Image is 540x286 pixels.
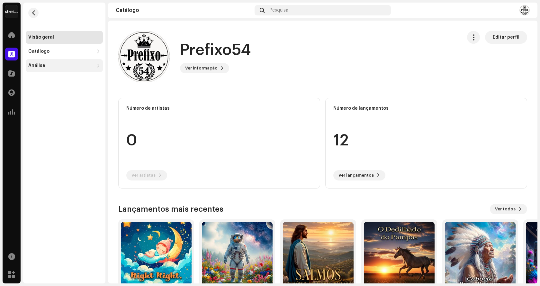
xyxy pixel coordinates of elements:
re-m-nav-dropdown: Catálogo [26,45,103,58]
span: Ver informação [185,62,218,75]
button: Ver informação [180,63,229,73]
span: Ver lançamentos [338,169,374,182]
re-m-nav-item: Visão geral [26,31,103,44]
re-o-card-data: Número de artistas [118,98,320,189]
button: Editar perfil [485,31,527,44]
h3: Lançamentos mais recentes [118,204,223,214]
button: Ver todos [490,204,527,214]
img: 408b884b-546b-4518-8448-1008f9c76b02 [5,5,18,18]
div: Número de lançamentos [333,106,519,111]
img: 01ba94b7-d7eb-4f3b-a45a-bdea2497e0a0 [118,31,170,82]
div: Análise [28,63,45,68]
span: Editar perfil [493,31,519,44]
div: Catálogo [116,8,252,13]
div: Visão geral [28,35,54,40]
button: Ver lançamentos [333,170,385,180]
div: Catálogo [28,49,50,54]
span: Pesquisa [270,8,288,13]
img: e51fe3cf-89f1-4f4c-b16a-69e8eb878127 [519,5,530,15]
re-o-card-data: Número de lançamentos [325,98,527,189]
span: Ver todos [495,203,516,216]
re-m-nav-dropdown: Análise [26,59,103,72]
h1: Prefixo54 [180,40,251,60]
